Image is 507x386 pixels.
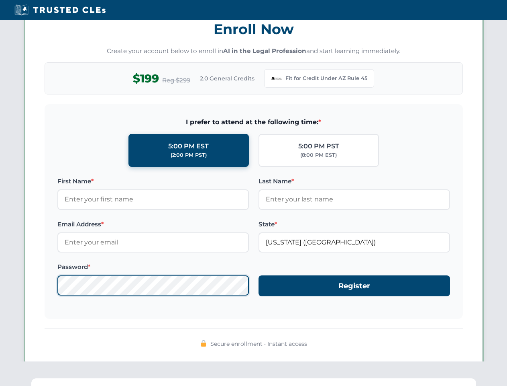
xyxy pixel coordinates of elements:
button: Register [259,275,450,297]
label: State [259,220,450,229]
span: Reg $299 [162,76,190,85]
img: 🔒 [200,340,207,347]
p: Create your account below to enroll in and start learning immediately. [45,47,463,56]
div: 5:00 PM PST [298,141,339,152]
span: I prefer to attend at the following time: [57,117,450,127]
strong: AI in the Legal Profession [223,47,306,55]
div: (8:00 PM EST) [300,151,337,159]
div: 5:00 PM EST [168,141,209,152]
h3: Enroll Now [45,16,463,42]
label: Email Address [57,220,249,229]
input: Arizona (AZ) [259,232,450,253]
label: First Name [57,177,249,186]
img: Trusted CLEs [12,4,108,16]
input: Enter your last name [259,189,450,209]
img: Arizona Bar [271,73,282,84]
div: (2:00 PM PST) [171,151,207,159]
input: Enter your email [57,232,249,253]
span: Fit for Credit Under AZ Rule 45 [285,74,367,82]
input: Enter your first name [57,189,249,209]
label: Last Name [259,177,450,186]
span: Secure enrollment • Instant access [210,339,307,348]
span: $199 [133,70,159,88]
span: 2.0 General Credits [200,74,255,83]
label: Password [57,262,249,272]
